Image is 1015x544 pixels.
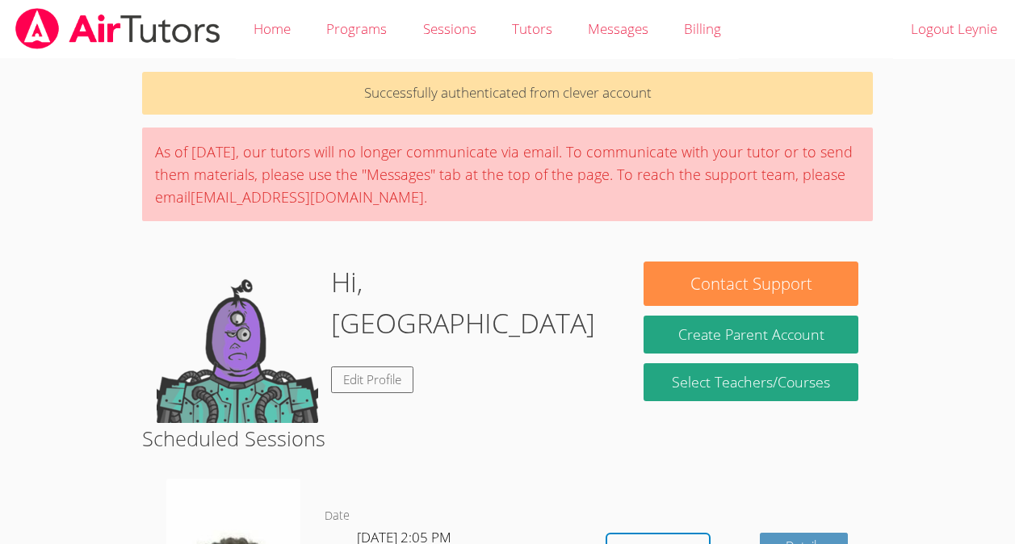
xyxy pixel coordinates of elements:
[331,262,614,344] h1: Hi, [GEOGRAPHIC_DATA]
[14,8,222,49] img: airtutors_banner-c4298cdbf04f3fff15de1276eac7730deb9818008684d7c2e4769d2f7ddbe033.png
[142,72,873,115] p: Successfully authenticated from clever account
[588,19,648,38] span: Messages
[142,128,873,221] div: As of [DATE], our tutors will no longer communicate via email. To communicate with your tutor or ...
[157,262,318,423] img: default.png
[325,506,350,526] dt: Date
[142,423,873,454] h2: Scheduled Sessions
[644,262,858,306] button: Contact Support
[644,316,858,354] button: Create Parent Account
[644,363,858,401] a: Select Teachers/Courses
[331,366,413,393] a: Edit Profile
